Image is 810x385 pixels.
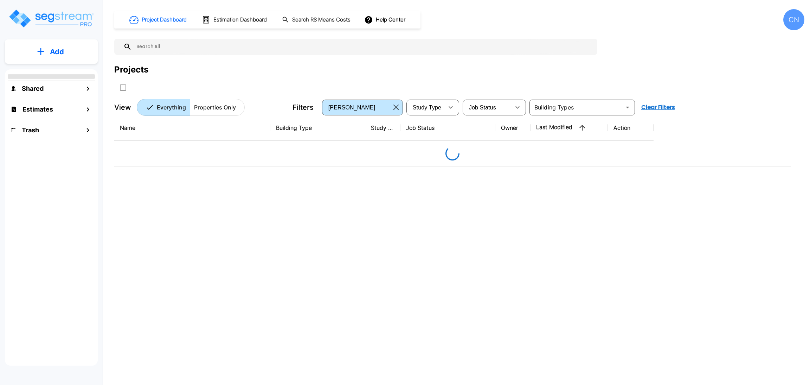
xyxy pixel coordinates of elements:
p: Everything [157,103,186,112]
div: Select [408,97,444,117]
h1: Trash [22,125,39,135]
p: Filters [292,102,314,113]
input: Search All [132,39,594,55]
p: Properties Only [194,103,236,112]
button: Everything [137,99,190,116]
div: CN [783,9,804,30]
th: Job Status [400,115,495,141]
button: Add [5,42,98,62]
h1: Shared [22,84,44,93]
button: SelectAll [116,81,130,95]
h1: Estimates [22,105,53,114]
button: Clear Filters [638,100,678,114]
th: Action [608,115,654,141]
input: Building Types [532,102,621,112]
span: Job Status [469,105,496,111]
button: Help Center [363,13,408,26]
button: Open [623,102,632,112]
th: Building Type [270,115,365,141]
button: Search RS Means Costs [279,13,354,27]
th: Study Type [365,115,400,141]
div: Select [323,97,391,117]
button: Estimation Dashboard [199,12,271,27]
h1: Project Dashboard [142,16,187,24]
button: Project Dashboard [127,12,191,27]
th: Last Modified [531,115,608,141]
img: Logo [8,8,94,29]
p: Add [50,46,64,57]
div: Select [464,97,510,117]
p: View [114,102,131,113]
button: Properties Only [190,99,245,116]
div: Platform [137,99,245,116]
div: Projects [114,63,148,76]
h1: Search RS Means Costs [292,16,351,24]
h1: Estimation Dashboard [213,16,267,24]
span: Study Type [413,105,441,111]
th: Name [114,115,270,141]
th: Owner [495,115,531,141]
